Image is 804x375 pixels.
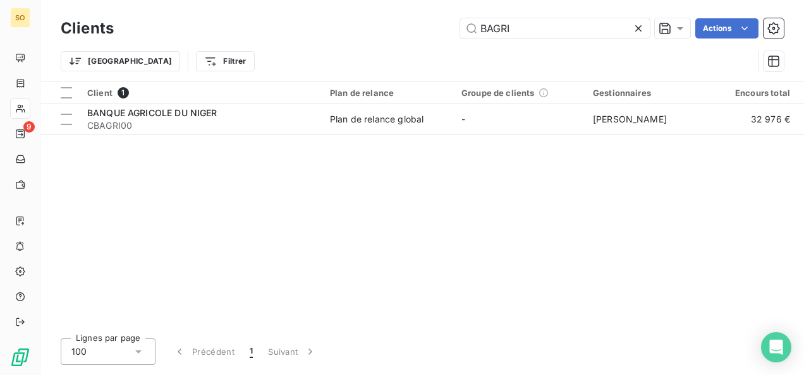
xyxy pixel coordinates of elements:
[87,119,315,132] span: CBAGRI00
[87,88,113,98] span: Client
[71,345,87,358] span: 100
[87,107,217,118] span: BANQUE AGRICOLE DU NIGER
[593,88,709,98] div: Gestionnaires
[330,88,446,98] div: Plan de relance
[242,338,260,365] button: 1
[10,347,30,367] img: Logo LeanPay
[61,17,114,40] h3: Clients
[166,338,242,365] button: Précédent
[330,113,423,126] div: Plan de relance global
[724,88,790,98] div: Encours total
[118,87,129,98] span: 1
[61,51,180,71] button: [GEOGRAPHIC_DATA]
[695,18,758,39] button: Actions
[10,124,30,144] a: 9
[10,8,30,28] div: SO
[260,338,324,365] button: Suivant
[761,332,791,362] div: Open Intercom Messenger
[460,18,650,39] input: Rechercher
[250,345,253,358] span: 1
[461,114,465,124] span: -
[23,121,35,133] span: 9
[717,104,798,134] td: 32 976 €
[593,114,667,124] span: [PERSON_NAME]
[196,51,254,71] button: Filtrer
[461,88,535,98] span: Groupe de clients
